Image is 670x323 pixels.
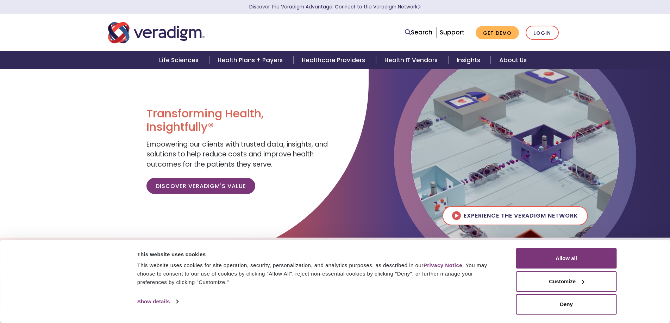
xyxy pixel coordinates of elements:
a: Discover Veradigm's Value [146,178,255,194]
a: About Us [491,51,535,69]
a: Show details [137,296,178,307]
a: Support [440,28,464,37]
div: This website uses cookies [137,250,500,259]
button: Deny [516,294,617,315]
button: Customize [516,271,617,292]
a: Health IT Vendors [376,51,448,69]
a: Healthcare Providers [293,51,376,69]
a: Privacy Notice [424,262,462,268]
a: Get Demo [476,26,519,40]
span: Empowering our clients with trusted data, insights, and solutions to help reduce costs and improv... [146,140,328,169]
button: Allow all [516,248,617,269]
a: Health Plans + Payers [209,51,293,69]
a: Search [405,28,432,37]
h1: Transforming Health, Insightfully® [146,107,330,134]
a: Life Sciences [151,51,209,69]
div: This website uses cookies for site operation, security, personalization, and analytics purposes, ... [137,261,500,286]
img: Veradigm logo [108,21,205,44]
a: Discover the Veradigm Advantage: Connect to the Veradigm NetworkLearn More [249,4,421,10]
span: Learn More [418,4,421,10]
a: Insights [448,51,491,69]
a: Login [526,26,559,40]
